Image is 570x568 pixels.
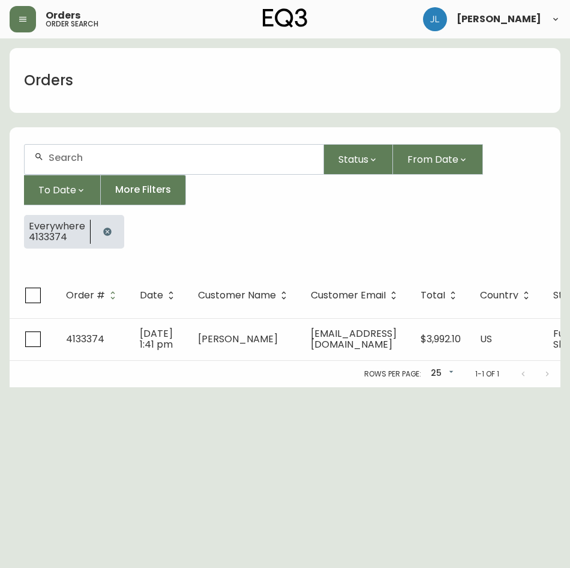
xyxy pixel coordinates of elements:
[421,290,461,301] span: Total
[421,292,445,299] span: Total
[115,183,171,196] span: More Filters
[324,144,393,175] button: Status
[480,332,492,346] span: US
[66,332,104,346] span: 4133374
[49,152,314,163] input: Search
[140,290,179,301] span: Date
[29,232,85,243] span: 4133374
[311,327,397,351] span: [EMAIL_ADDRESS][DOMAIN_NAME]
[38,183,76,198] span: To Date
[480,292,518,299] span: Country
[338,152,368,167] span: Status
[421,332,461,346] span: $3,992.10
[311,292,386,299] span: Customer Email
[66,292,105,299] span: Order #
[423,7,447,31] img: 1c9c23e2a847dab86f8017579b61559c
[46,20,98,28] h5: order search
[426,364,456,384] div: 25
[364,369,421,379] p: Rows per page:
[24,175,101,205] button: To Date
[198,292,276,299] span: Customer Name
[29,221,85,232] span: Everywhere
[46,11,80,20] span: Orders
[140,327,173,351] span: [DATE] 1:41 pm
[24,70,73,91] h1: Orders
[198,332,278,346] span: [PERSON_NAME]
[198,290,292,301] span: Customer Name
[393,144,483,175] button: From Date
[407,152,458,167] span: From Date
[140,292,163,299] span: Date
[263,8,307,28] img: logo
[101,175,186,205] button: More Filters
[480,290,534,301] span: Country
[457,14,541,24] span: [PERSON_NAME]
[475,369,499,379] p: 1-1 of 1
[311,290,401,301] span: Customer Email
[66,290,121,301] span: Order #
